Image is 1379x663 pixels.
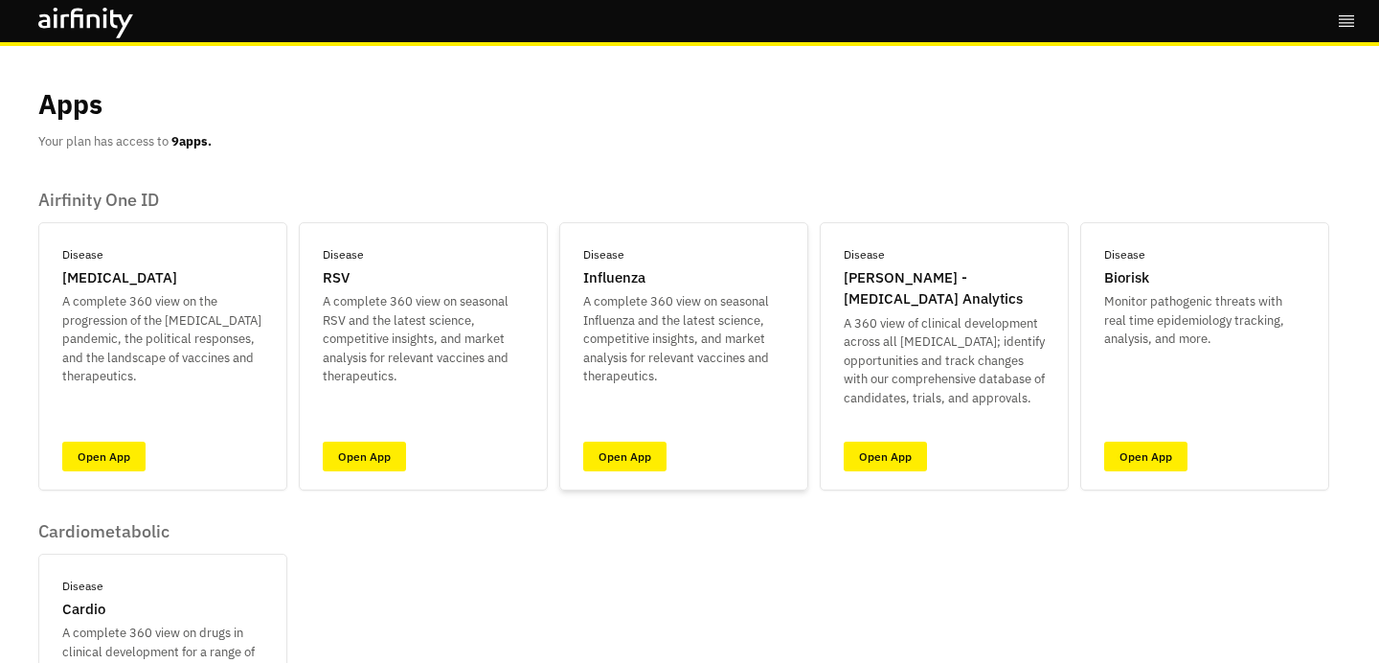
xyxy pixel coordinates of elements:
[62,267,177,289] p: [MEDICAL_DATA]
[62,292,263,386] p: A complete 360 view on the progression of the [MEDICAL_DATA] pandemic, the political responses, a...
[38,521,287,542] p: Cardiometabolic
[62,246,103,263] p: Disease
[844,267,1045,310] p: [PERSON_NAME] - [MEDICAL_DATA] Analytics
[583,442,667,471] a: Open App
[62,442,146,471] a: Open App
[323,292,524,386] p: A complete 360 view on seasonal RSV and the latest science, competitive insights, and market anal...
[583,267,645,289] p: Influenza
[62,599,105,621] p: Cardio
[323,246,364,263] p: Disease
[1104,267,1149,289] p: Biorisk
[1104,246,1145,263] p: Disease
[62,578,103,595] p: Disease
[1104,442,1187,471] a: Open App
[38,190,1329,211] p: Airfinity One ID
[583,246,624,263] p: Disease
[38,132,212,151] p: Your plan has access to
[844,442,927,471] a: Open App
[1104,292,1305,349] p: Monitor pathogenic threats with real time epidemiology tracking, analysis, and more.
[171,133,212,149] b: 9 apps.
[38,84,102,125] p: Apps
[323,267,350,289] p: RSV
[844,314,1045,408] p: A 360 view of clinical development across all [MEDICAL_DATA]; identify opportunities and track ch...
[323,442,406,471] a: Open App
[583,292,784,386] p: A complete 360 view on seasonal Influenza and the latest science, competitive insights, and marke...
[844,246,885,263] p: Disease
